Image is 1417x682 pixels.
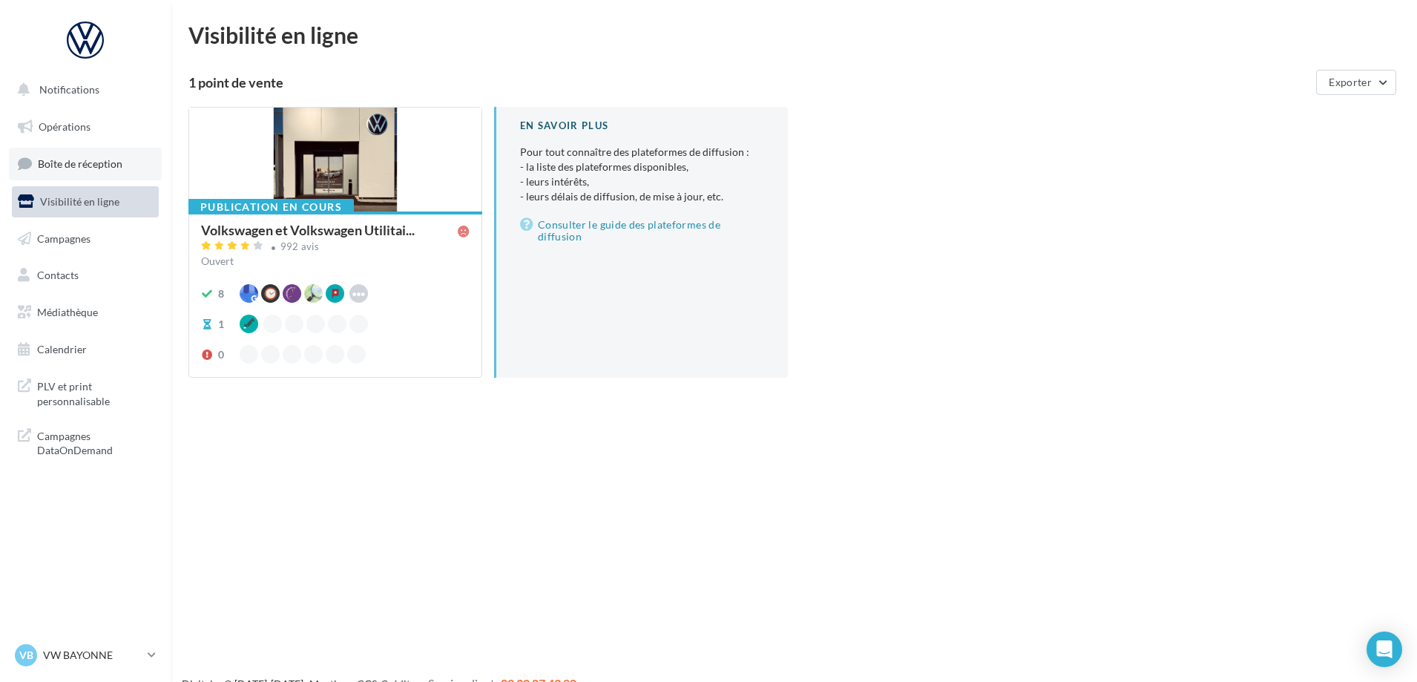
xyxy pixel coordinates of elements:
li: - leurs délais de diffusion, de mise à jour, etc. [520,189,764,204]
div: 992 avis [280,242,320,252]
div: Visibilité en ligne [188,24,1399,46]
p: VW BAYONNE [43,648,142,663]
button: Notifications [9,74,156,105]
div: Open Intercom Messenger [1367,632,1402,667]
div: 1 [218,317,224,332]
a: Contacts [9,260,162,291]
span: PLV et print personnalisable [37,376,153,408]
span: Boîte de réception [38,157,122,170]
a: Calendrier [9,334,162,365]
span: Campagnes DataOnDemand [37,426,153,458]
span: VB [19,648,33,663]
span: Volkswagen et Volkswagen Utilitai... [201,223,415,237]
li: - la liste des plateformes disponibles, [520,160,764,174]
span: Calendrier [37,343,87,355]
p: Pour tout connaître des plateformes de diffusion : [520,145,764,204]
a: Campagnes [9,223,162,255]
span: Ouvert [201,255,234,267]
a: Opérations [9,111,162,142]
span: Contacts [37,269,79,281]
button: Exporter [1316,70,1396,95]
a: PLV et print personnalisable [9,370,162,414]
span: Médiathèque [37,306,98,318]
div: 1 point de vente [188,76,1310,89]
span: Visibilité en ligne [40,195,119,208]
li: - leurs intérêts, [520,174,764,189]
a: 992 avis [201,239,470,257]
span: Exporter [1329,76,1372,88]
div: 8 [218,286,224,301]
span: Opérations [39,120,91,133]
a: Visibilité en ligne [9,186,162,217]
span: Notifications [39,83,99,96]
div: Publication en cours [188,199,354,215]
div: 0 [218,347,224,362]
a: Boîte de réception [9,148,162,180]
a: Campagnes DataOnDemand [9,420,162,464]
span: Campagnes [37,232,91,244]
a: Médiathèque [9,297,162,328]
a: VB VW BAYONNE [12,641,159,669]
a: Consulter le guide des plateformes de diffusion [520,216,764,246]
div: En savoir plus [520,119,764,133]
